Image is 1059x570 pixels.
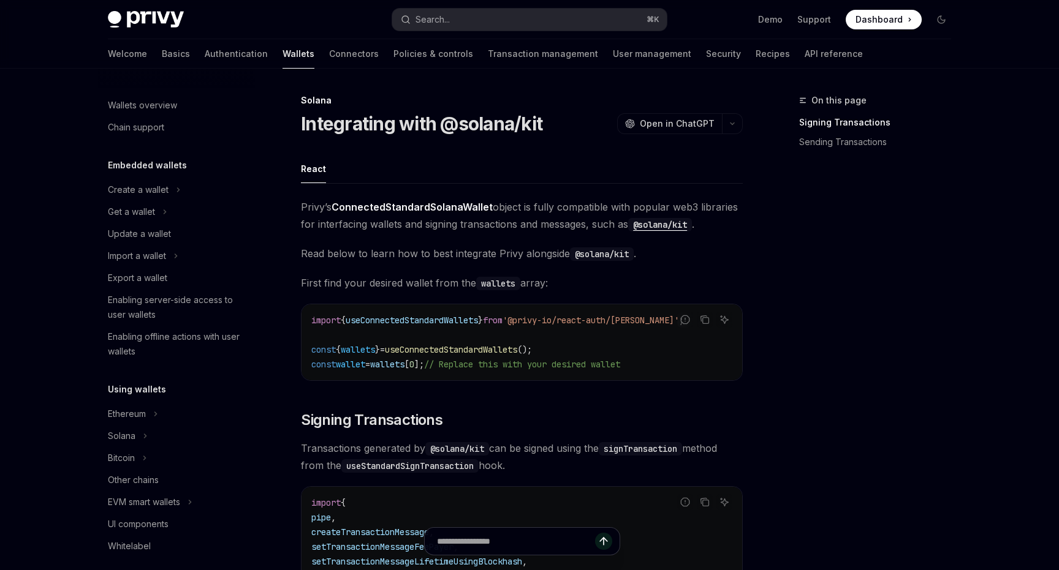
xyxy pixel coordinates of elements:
a: Support [797,13,831,26]
a: Basics [162,39,190,69]
span: , [331,512,336,523]
a: Enabling server-side access to user wallets [98,289,255,326]
div: Create a wallet [108,182,169,197]
div: Bitcoin [108,451,135,465]
span: ]; [414,359,424,370]
a: Recipes [756,39,790,69]
div: Export a wallet [108,271,167,285]
a: Chain support [98,116,255,138]
div: Solana [108,429,135,443]
div: UI components [108,517,169,531]
button: Toggle Get a wallet section [98,201,255,223]
span: useConnectedStandardWallets [346,315,478,326]
button: Toggle Ethereum section [98,403,255,425]
span: import [311,315,341,326]
div: Whitelabel [108,539,151,553]
span: wallet [336,359,365,370]
div: Enabling server-side access to user wallets [108,293,248,322]
span: = [380,344,385,355]
span: wallets [370,359,404,370]
span: useConnectedStandardWallets [385,344,517,355]
button: Ask AI [716,494,732,510]
button: Toggle Bitcoin section [98,447,255,469]
button: Report incorrect code [677,312,693,328]
button: Toggle Create a wallet section [98,179,255,201]
button: Send message [595,533,612,550]
span: 0 [409,359,414,370]
span: // Replace this with your desired wallet [424,359,620,370]
code: useStandardSignTransaction [341,459,479,473]
a: Sending Transactions [799,132,961,152]
button: Toggle dark mode [932,10,951,29]
button: Open search [392,9,667,31]
a: Dashboard [846,10,922,29]
div: Other chains [108,473,159,487]
button: Toggle EVM smart wallets section [98,491,255,513]
span: } [478,315,483,326]
div: Search... [416,12,450,27]
a: Whitelabel [98,535,255,557]
a: Wallets overview [98,94,255,116]
span: Transactions generated by can be signed using the method from the hook. [301,440,743,474]
img: dark logo [108,11,184,28]
span: ⌘ K [647,15,659,24]
a: Signing Transactions [799,113,961,132]
span: } [375,344,380,355]
span: Read below to learn how to best integrate Privy alongside . [301,245,743,262]
span: const [311,344,336,355]
span: { [336,344,341,355]
a: API reference [805,39,863,69]
span: from [483,315,503,326]
div: Ethereum [108,407,146,421]
span: Signing Transactions [301,410,442,430]
code: @solana/kit [628,218,692,231]
a: Security [706,39,741,69]
h1: Integrating with @solana/kit [301,113,542,135]
button: Open in ChatGPT [617,113,722,134]
span: { [341,497,346,508]
a: User management [613,39,691,69]
div: Solana [301,94,743,107]
div: Enabling offline actions with user wallets [108,329,248,359]
a: UI components [98,513,255,535]
h5: Using wallets [108,382,166,397]
h5: Embedded wallets [108,158,187,173]
span: First find your desired wallet from the array: [301,274,743,291]
span: Dashboard [856,13,903,26]
span: Privy’s object is fully compatible with popular web3 libraries for interfacing wallets and signin... [301,198,743,233]
code: wallets [476,277,520,290]
strong: ConnectedStandardSolanaWallet [332,201,493,213]
a: Welcome [108,39,147,69]
span: const [311,359,336,370]
a: Policies & controls [393,39,473,69]
div: Chain support [108,120,164,135]
a: Update a wallet [98,223,255,245]
button: Report incorrect code [677,494,693,510]
div: Get a wallet [108,204,155,219]
span: = [365,359,370,370]
code: @solana/kit [425,442,489,456]
a: Transaction management [488,39,598,69]
div: Wallets overview [108,98,177,113]
span: On this page [811,93,867,108]
button: React [301,154,326,183]
span: wallets [341,344,375,355]
span: { [341,315,346,326]
span: Open in ChatGPT [640,118,715,130]
a: Other chains [98,469,255,491]
span: pipe [311,512,331,523]
a: Connectors [329,39,379,69]
a: Enabling offline actions with user wallets [98,326,255,362]
span: import [311,497,341,508]
button: Copy the contents from the code block [697,494,713,510]
button: Copy the contents from the code block [697,312,713,328]
span: '@privy-io/react-auth/[PERSON_NAME]' [503,315,679,326]
span: [ [404,359,409,370]
button: Toggle Solana section [98,425,255,447]
a: Wallets [283,39,314,69]
code: @solana/kit [570,247,634,261]
div: Import a wallet [108,249,166,263]
code: signTransaction [599,442,682,456]
a: Authentication [205,39,268,69]
input: Ask a question... [437,528,595,555]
